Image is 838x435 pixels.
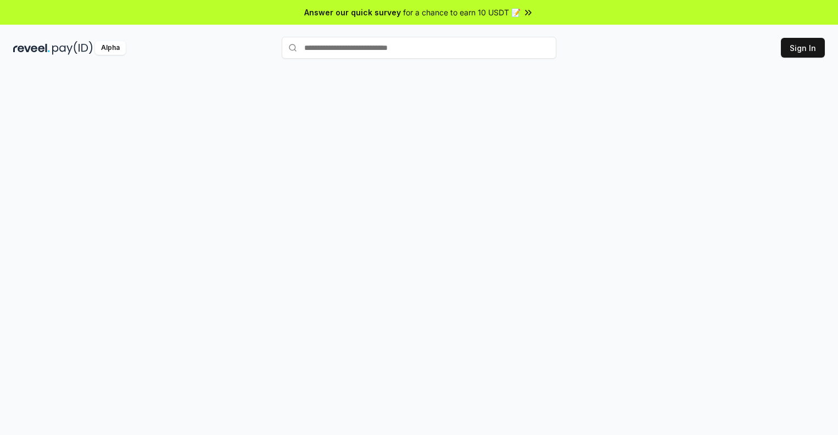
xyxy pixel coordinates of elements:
[403,7,521,18] span: for a chance to earn 10 USDT 📝
[95,41,126,55] div: Alpha
[13,41,50,55] img: reveel_dark
[781,38,825,58] button: Sign In
[304,7,401,18] span: Answer our quick survey
[52,41,93,55] img: pay_id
